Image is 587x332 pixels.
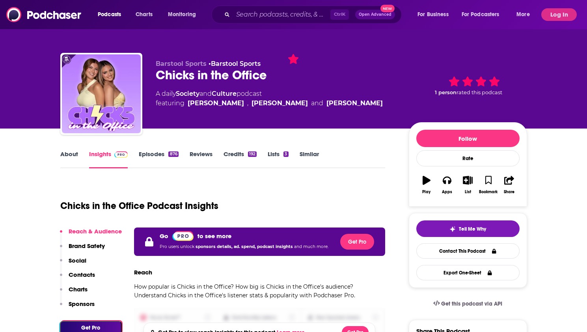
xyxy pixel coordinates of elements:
[435,90,457,95] span: 1 person
[437,171,457,199] button: Apps
[224,150,257,168] a: Credits192
[69,285,88,293] p: Charts
[416,220,520,237] button: tell me why sparkleTell Me Why
[311,99,323,108] span: and
[160,241,328,253] p: Pro users unlock and much more.
[340,234,374,250] button: Get Pro
[219,6,409,24] div: Search podcasts, credits, & more...
[60,200,218,212] h1: Chicks in the Office Podcast Insights
[190,150,212,168] a: Reviews
[156,99,383,108] span: featuring
[172,231,194,241] img: Podchaser Pro
[252,99,308,108] a: [PERSON_NAME]
[233,8,330,21] input: Search podcasts, credits, & more...
[359,13,391,17] span: Open Advanced
[422,190,430,194] div: Play
[457,171,478,199] button: List
[60,242,105,257] button: Brand Safety
[188,99,244,108] a: [PERSON_NAME]
[134,269,152,276] h3: Reach
[465,190,471,194] div: List
[499,171,519,199] button: Share
[459,226,486,232] span: Tell Me Why
[212,90,237,97] a: Culture
[199,90,212,97] span: and
[478,171,499,199] button: Bookmark
[69,242,105,250] p: Brand Safety
[114,151,128,158] img: Podchaser Pro
[196,244,294,249] span: sponsors details, ad. spend, podcast insights
[457,8,511,21] button: open menu
[60,257,86,271] button: Social
[442,190,452,194] div: Apps
[168,9,196,20] span: Monitoring
[62,54,141,133] img: Chicks in the Office
[416,130,520,147] button: Follow
[60,271,95,285] button: Contacts
[176,90,199,97] a: Society
[139,150,178,168] a: Episodes876
[92,8,131,21] button: open menu
[60,228,122,242] button: Reach & Audience
[504,190,514,194] div: Share
[441,300,502,307] span: Get this podcast via API
[69,228,122,235] p: Reach & Audience
[136,9,153,20] span: Charts
[89,150,128,168] a: InsightsPodchaser Pro
[516,9,530,20] span: More
[6,7,82,22] img: Podchaser - Follow, Share and Rate Podcasts
[160,232,168,240] p: Go
[416,243,520,259] a: Contact This Podcast
[283,151,288,157] div: 3
[134,282,386,300] p: How popular is Chicks in the Office? How big is Chicks in the Office's audience? Understand Chick...
[300,150,319,168] a: Similar
[355,10,395,19] button: Open AdvancedNew
[330,9,349,20] span: Ctrl K
[511,8,540,21] button: open menu
[416,171,437,199] button: Play
[416,265,520,280] button: Export One-Sheet
[380,5,395,12] span: New
[60,150,78,168] a: About
[162,8,206,21] button: open menu
[326,99,383,108] a: [PERSON_NAME]
[69,271,95,278] p: Contacts
[69,257,86,264] p: Social
[427,294,509,313] a: Get this podcast via API
[156,89,383,108] div: A daily podcast
[60,285,88,300] button: Charts
[130,8,157,21] a: Charts
[247,99,248,108] span: ,
[479,190,498,194] div: Bookmark
[268,150,288,168] a: Lists3
[172,231,194,241] a: Pro website
[60,300,95,315] button: Sponsors
[198,232,231,240] p: to see more
[462,9,499,20] span: For Podcasters
[417,9,449,20] span: For Business
[168,151,178,157] div: 876
[412,8,458,21] button: open menu
[409,60,527,109] div: 1 personrated this podcast
[98,9,121,20] span: Podcasts
[248,151,257,157] div: 192
[69,300,95,308] p: Sponsors
[416,150,520,166] div: Rate
[457,90,502,95] span: rated this podcast
[541,8,577,21] button: Log In
[449,226,456,232] img: tell me why sparkle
